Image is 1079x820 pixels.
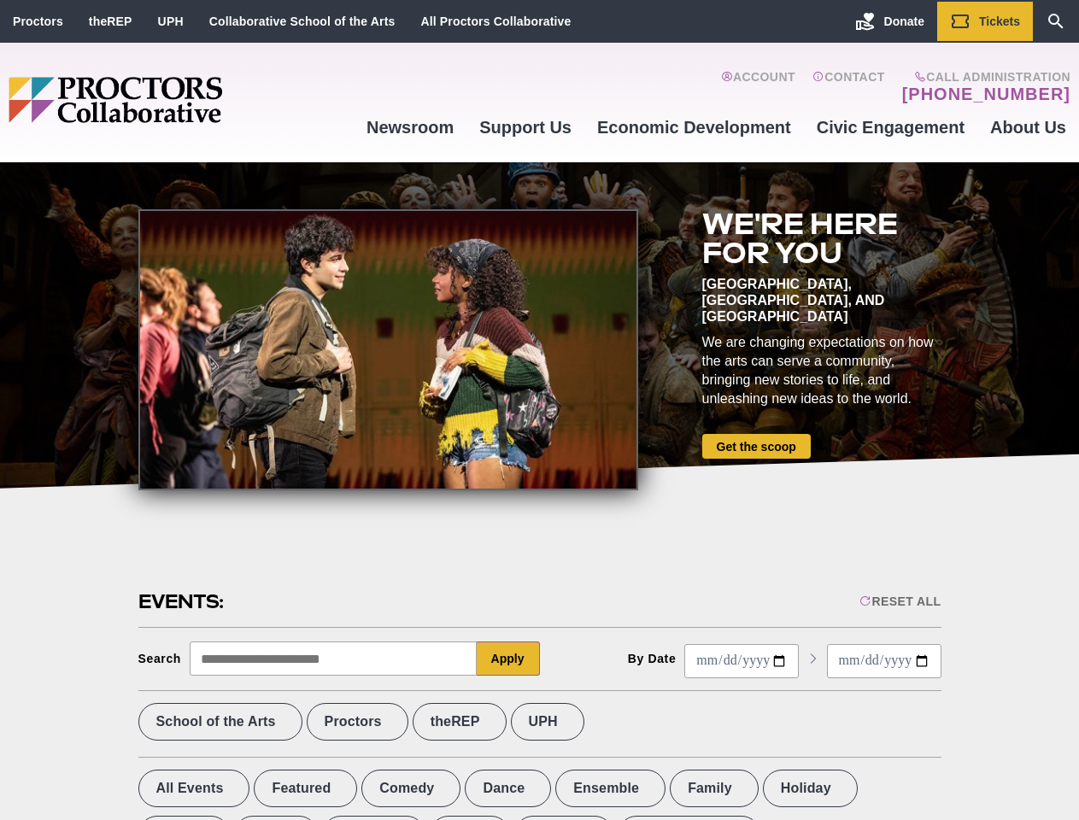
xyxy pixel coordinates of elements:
label: Comedy [361,770,460,807]
a: Support Us [466,104,584,150]
span: Donate [884,15,924,28]
a: Contact [812,70,885,104]
label: Featured [254,770,357,807]
a: Search [1033,2,1079,41]
label: Dance [465,770,551,807]
a: Account [721,70,795,104]
h2: Events: [138,589,226,615]
span: Tickets [979,15,1020,28]
a: Economic Development [584,104,804,150]
a: theREP [89,15,132,28]
label: Ensemble [555,770,666,807]
a: UPH [158,15,184,28]
label: Proctors [307,703,408,741]
div: By Date [628,652,677,665]
label: Family [670,770,759,807]
div: [GEOGRAPHIC_DATA], [GEOGRAPHIC_DATA], and [GEOGRAPHIC_DATA] [702,276,941,325]
a: Get the scoop [702,434,811,459]
a: Newsroom [354,104,466,150]
a: Collaborative School of the Arts [209,15,396,28]
a: Donate [842,2,937,41]
label: All Events [138,770,250,807]
a: Civic Engagement [804,104,977,150]
a: Proctors [13,15,63,28]
div: Reset All [859,594,941,608]
a: About Us [977,104,1079,150]
a: Tickets [937,2,1033,41]
img: Proctors logo [9,77,354,123]
span: Call Administration [897,70,1070,84]
a: [PHONE_NUMBER] [902,84,1070,104]
div: We are changing expectations on how the arts can serve a community, bringing new stories to life,... [702,333,941,408]
button: Apply [477,641,540,676]
label: School of the Arts [138,703,302,741]
label: Holiday [763,770,858,807]
div: Search [138,652,182,665]
label: theREP [413,703,507,741]
label: UPH [511,703,584,741]
h2: We're here for you [702,209,941,267]
a: All Proctors Collaborative [420,15,571,28]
